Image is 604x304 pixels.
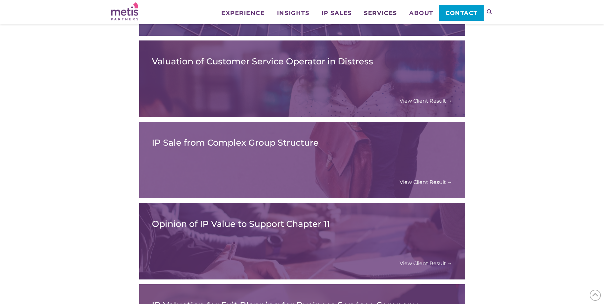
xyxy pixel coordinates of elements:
[277,10,309,16] span: Insights
[439,5,483,21] a: Contact
[221,10,265,16] span: Experience
[152,138,452,148] h3: IP Sale from Complex Group Structure
[152,219,452,229] h3: Opinion of IP Value to Support Chapter 11
[400,98,452,104] a: View Client Result →
[400,179,452,185] a: View Client Result →
[364,10,397,16] span: Services
[322,10,352,16] span: IP Sales
[409,10,433,16] span: About
[445,10,478,16] span: Contact
[152,56,452,67] h3: Valuation of Customer Service Operator in Distress
[400,260,452,267] a: View Client Result →
[111,2,138,20] img: Metis Partners
[590,290,601,301] span: Back to Top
